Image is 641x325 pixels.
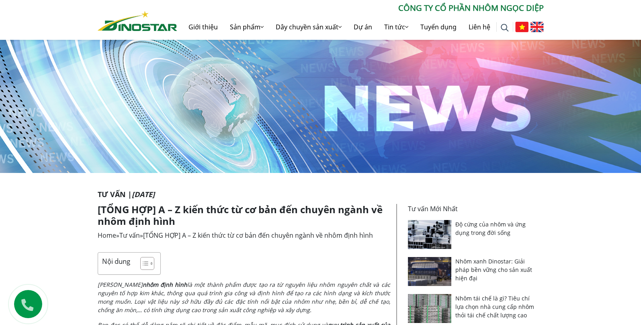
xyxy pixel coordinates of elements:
i: [DATE] [132,189,155,199]
a: Sản phẩm [224,14,270,40]
a: Home [98,231,116,240]
p: Nội dung [102,257,130,266]
img: Tiếng Việt [515,22,528,32]
p: CÔNG TY CỔ PHẦN NHÔM NGỌC DIỆP [177,2,544,14]
h1: [TỔNG HỢP] A – Z kiến thức từ cơ bản đến chuyên ngành về nhôm định hình [98,204,390,227]
img: Nhôm xanh Dinostar: Giải pháp bền vững cho sản xuất hiện đại [408,257,452,286]
span: [PERSON_NAME] là một thành phẩm được tạo ra từ nguyên liệu nhôm nguyên chất và các nguyên tố hợp ... [98,281,390,314]
img: Nhôm Dinostar [98,11,177,31]
span: [TỔNG HỢP] A – Z kiến thức từ cơ bản đến chuyên ngành về nhôm định hình [143,231,373,240]
a: Độ cứng của nhôm và ứng dụng trong đời sống [455,220,526,237]
img: English [530,22,544,32]
a: Giới thiệu [182,14,224,40]
img: Nhôm tái chế là gì? Tiêu chí lựa chọn nhà cung cấp nhôm thỏi tái chế chất lượng cao [408,294,452,323]
a: Nhôm xanh Dinostar: Giải pháp bền vững cho sản xuất hiện đại [455,257,532,282]
a: Dự án [348,14,378,40]
p: Tư vấn | [98,189,544,200]
a: Tin tức [378,14,414,40]
strong: nhôm định hình [143,281,188,288]
a: Dây chuyền sản xuất [270,14,348,40]
a: Tuyển dụng [414,14,463,40]
a: Tư vấn [119,231,140,240]
p: Tư vấn Mới Nhất [408,204,539,214]
span: » » [98,231,373,240]
a: Nhôm tái chế là gì? Tiêu chí lựa chọn nhà cung cấp nhôm thỏi tái chế chất lượng cao [455,294,534,319]
a: Toggle Table of Content [134,257,152,270]
a: Liên hệ [463,14,496,40]
img: Độ cứng của nhôm và ứng dụng trong đời sống [408,220,452,249]
img: search [501,24,509,32]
